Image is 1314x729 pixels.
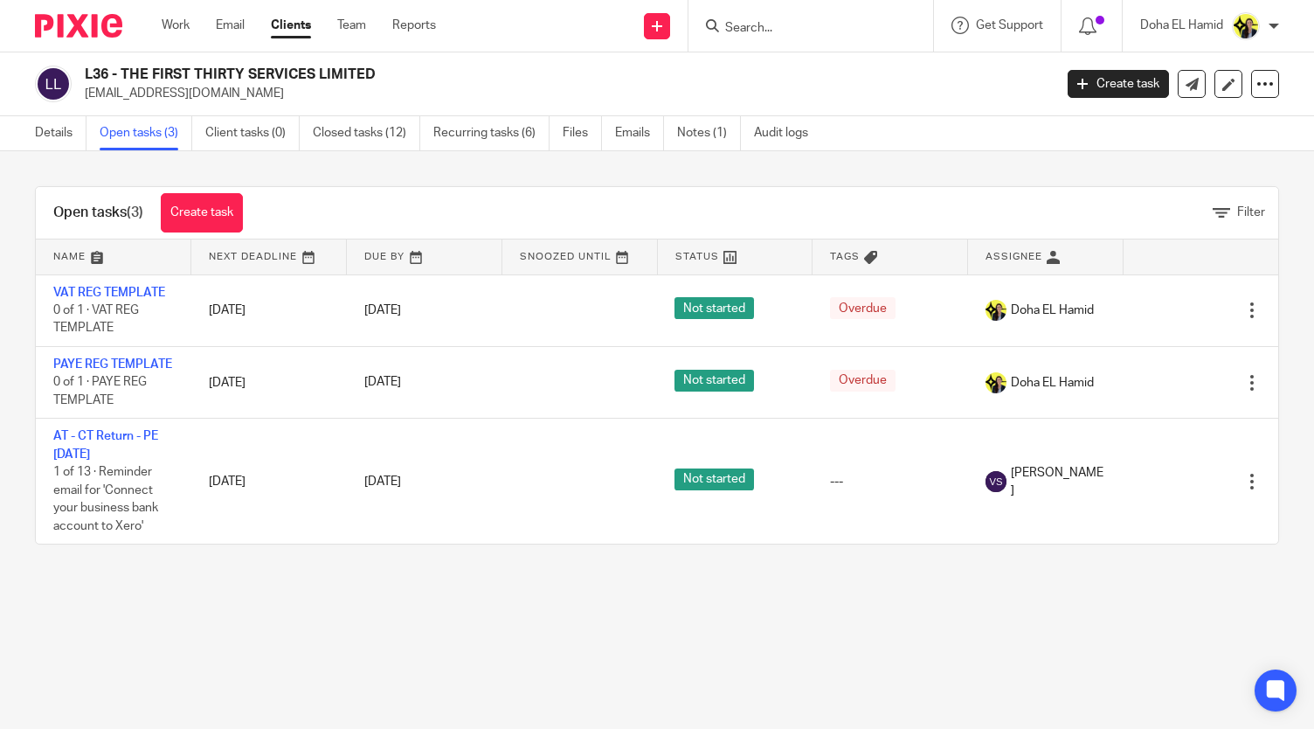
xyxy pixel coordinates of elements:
[127,205,143,219] span: (3)
[1011,374,1094,392] span: Doha EL Hamid
[675,252,719,261] span: Status
[216,17,245,34] a: Email
[985,300,1006,321] img: Doha-Starbridge.jpg
[205,116,300,150] a: Client tasks (0)
[674,469,754,490] span: Not started
[674,297,754,319] span: Not started
[1011,302,1094,319] span: Doha EL Hamid
[53,204,143,222] h1: Open tasks
[53,358,172,371] a: PAYE REG TEMPLATE
[364,304,401,316] span: [DATE]
[830,252,860,261] span: Tags
[1237,206,1265,219] span: Filter
[520,252,612,261] span: Snoozed Until
[723,21,881,37] input: Search
[674,370,754,392] span: Not started
[1232,12,1260,40] img: Doha-Starbridge.jpg
[53,304,139,335] span: 0 of 1 · VAT REG TEMPLATE
[364,476,401,488] span: [DATE]
[754,116,821,150] a: Audit logs
[985,372,1006,393] img: Doha-Starbridge.jpg
[313,116,420,150] a: Closed tasks (12)
[85,85,1041,102] p: [EMAIL_ADDRESS][DOMAIN_NAME]
[830,297,896,319] span: Overdue
[85,66,850,84] h2: L36 - THE FIRST THIRTY SERVICES LIMITED
[830,370,896,392] span: Overdue
[392,17,436,34] a: Reports
[1140,17,1223,34] p: Doha EL Hamid
[830,473,951,490] div: ---
[100,116,192,150] a: Open tasks (3)
[162,17,190,34] a: Work
[53,430,158,460] a: AT - CT Return - PE [DATE]
[191,346,347,418] td: [DATE]
[53,377,147,407] span: 0 of 1 · PAYE REG TEMPLATE
[985,471,1006,492] img: svg%3E
[337,17,366,34] a: Team
[35,116,86,150] a: Details
[563,116,602,150] a: Files
[615,116,664,150] a: Emails
[364,377,401,389] span: [DATE]
[191,419,347,544] td: [DATE]
[191,274,347,346] td: [DATE]
[53,287,165,299] a: VAT REG TEMPLATE
[433,116,550,150] a: Recurring tasks (6)
[271,17,311,34] a: Clients
[35,14,122,38] img: Pixie
[976,19,1043,31] span: Get Support
[161,193,243,233] a: Create task
[1011,464,1106,500] span: [PERSON_NAME]
[677,116,741,150] a: Notes (1)
[35,66,72,102] img: svg%3E
[53,466,158,532] span: 1 of 13 · Reminder email for 'Connect your business bank account to Xero'
[1068,70,1169,98] a: Create task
